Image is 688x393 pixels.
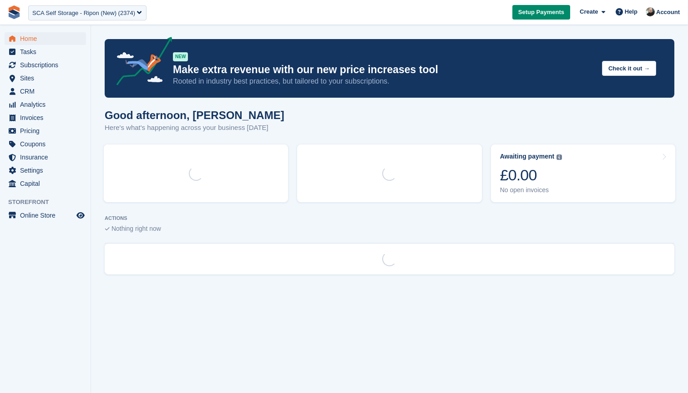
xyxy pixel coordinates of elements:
span: Home [20,32,75,45]
span: Account [656,8,680,17]
a: Awaiting payment £0.00 No open invoices [491,144,675,202]
img: stora-icon-8386f47178a22dfd0bd8f6a31ec36ba5ce8667c1dd55bd0f319d3a0aa187defe.svg [7,5,21,19]
a: menu [5,151,86,164]
span: Coupons [20,138,75,150]
div: NEW [173,52,188,61]
a: menu [5,111,86,124]
span: Analytics [20,98,75,111]
a: menu [5,164,86,177]
div: SCA Self Storage - Ripon (New) (2374) [32,9,135,18]
a: menu [5,124,86,137]
span: Pricing [20,124,75,137]
a: Setup Payments [512,5,570,20]
a: menu [5,45,86,58]
span: Insurance [20,151,75,164]
p: Rooted in industry best practices, but tailored to your subscriptions. [173,76,595,86]
span: Tasks [20,45,75,58]
a: menu [5,72,86,85]
img: Tom Huddleston [646,7,655,16]
a: menu [5,177,86,190]
span: Help [625,7,637,16]
a: menu [5,98,86,111]
p: Make extra revenue with our new price increases tool [173,63,595,76]
span: Storefront [8,198,91,207]
span: Sites [20,72,75,85]
a: menu [5,85,86,98]
p: Here's what's happening across your business [DATE] [105,123,284,133]
img: price-adjustments-announcement-icon-8257ccfd72463d97f412b2fc003d46551f7dbcb40ab6d574587a9cd5c0d94... [109,37,172,89]
span: Online Store [20,209,75,222]
span: Nothing right now [111,225,161,232]
a: menu [5,59,86,71]
span: Subscriptions [20,59,75,71]
img: blank_slate_check_icon-ba018cac091ee9be17c0a81a6c232d5eb81de652e7a59be601be346b1b6ddf79.svg [105,227,110,231]
a: menu [5,138,86,150]
span: Invoices [20,111,75,124]
span: Capital [20,177,75,190]
img: icon-info-grey-7440780725fd019a000dd9b08b2336e03edf1995a4989e88bcd33f0948082b44.svg [556,154,562,160]
button: Check it out → [602,61,656,76]
h1: Good afternoon, [PERSON_NAME] [105,109,284,121]
a: Preview store [75,210,86,221]
div: £0.00 [500,166,562,184]
a: menu [5,32,86,45]
span: Settings [20,164,75,177]
p: ACTIONS [105,215,674,221]
span: CRM [20,85,75,98]
span: Create [580,7,598,16]
span: Setup Payments [518,8,564,17]
div: No open invoices [500,186,562,194]
div: Awaiting payment [500,153,555,160]
a: menu [5,209,86,222]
